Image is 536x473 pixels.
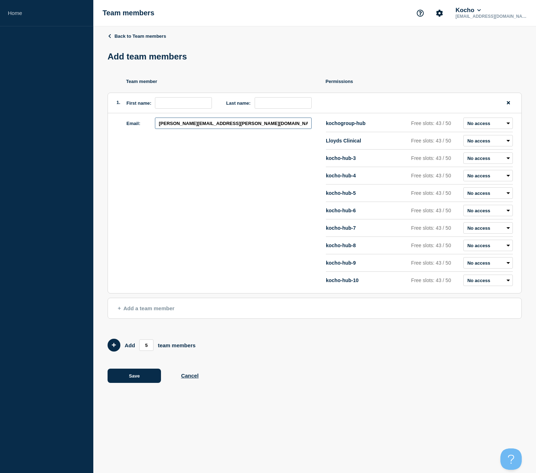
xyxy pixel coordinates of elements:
[326,120,408,126] p: kochogroup-hub
[411,173,460,178] p: Free slots: 43 / 50
[463,187,513,199] select: role select for kocho-hub-5
[116,100,120,105] span: 1.
[411,138,460,144] p: Free slots: 43 / 50
[463,135,513,146] select: role select for Lloyds Clinical
[411,208,460,213] p: Free slots: 43 / 50
[326,208,408,213] p: kocho-hub-6
[155,118,312,129] input: email
[326,260,408,266] p: kocho-hub-9
[463,152,513,164] select: role select for kocho-hub-3
[463,257,513,269] select: role select for kocho-hub-9
[413,6,428,21] button: Support
[326,225,408,231] p: kocho-hub-7
[463,240,513,251] select: role select for kocho-hub-8
[463,222,513,234] select: role select for kocho-hub-7
[463,275,513,286] select: role select for kocho-hub-10
[411,243,460,248] p: Free slots: 43 / 50
[326,243,408,248] p: kocho-hub-8
[411,260,460,266] p: Free slots: 43 / 50
[411,190,460,196] p: Free slots: 43 / 50
[125,342,135,348] p: Add
[118,305,175,311] span: Add a team member
[463,205,513,216] select: role select for kocho-hub-6
[326,173,408,178] p: kocho-hub-4
[454,7,482,14] button: Kocho
[108,33,166,39] a: Back to Team members
[108,369,161,383] button: Save
[326,277,408,283] p: kocho-hub-10
[326,190,408,196] p: kocho-hub-5
[463,118,513,129] select: role select for kochogroup-hub
[103,9,154,17] h1: Team members
[139,339,153,351] input: Add members count
[326,79,522,84] p: Permissions
[411,225,460,231] p: Free slots: 43 / 50
[126,79,326,84] p: Team member
[463,170,513,181] select: role select for kocho-hub-4
[126,121,140,126] label: Email:
[108,339,120,352] button: Add 5 team members
[411,277,460,283] p: Free slots: 43 / 50
[432,6,447,21] button: Account settings
[181,373,198,379] button: Cancel
[158,342,196,348] p: team members
[411,120,460,126] p: Free slots: 43 / 50
[500,448,522,470] iframe: Help Scout Beacon - Open
[454,14,528,19] p: [EMAIL_ADDRESS][DOMAIN_NAME]
[326,138,408,144] p: Lloyds Clinical
[108,298,522,319] button: Add a team member
[108,52,191,62] h1: Add team members
[255,97,312,109] input: last name
[155,97,212,109] input: first name
[326,155,408,161] p: kocho-hub-3
[504,97,513,109] button: remove team member button
[126,100,151,106] label: First name:
[411,155,460,161] p: Free slots: 43 / 50
[226,100,251,106] label: Last name:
